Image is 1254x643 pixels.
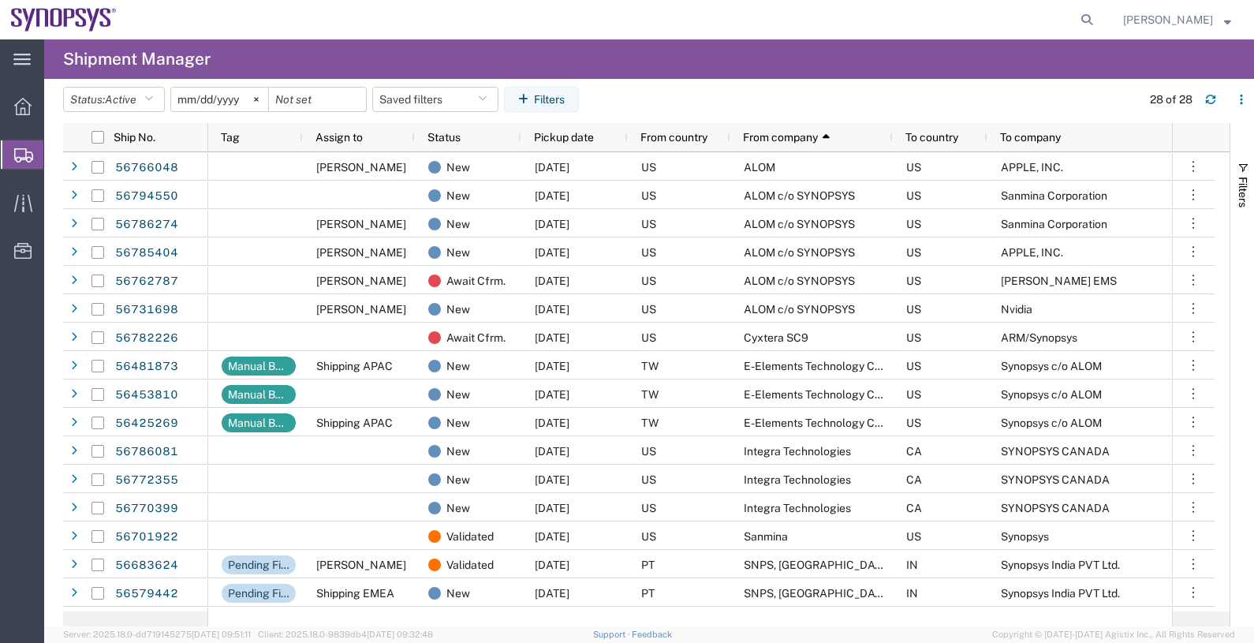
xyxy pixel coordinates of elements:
[906,246,921,259] span: US
[744,587,976,600] span: SNPS, Portugal Unipessoal, Lda.
[535,559,569,571] span: 09/10/2025
[114,581,179,607] a: 56579442
[446,267,506,295] span: Await Cfrm.
[744,246,855,259] span: ALOM c/o SYNOPSYS
[535,218,569,230] span: 09/15/2025
[114,269,179,294] a: 56762787
[446,607,494,636] span: Validated
[316,360,393,372] span: Shipping APAC
[446,238,470,267] span: New
[504,87,579,112] button: Filters
[114,411,179,436] a: 56425269
[1122,10,1232,29] button: [PERSON_NAME]
[906,502,922,514] span: CA
[744,218,855,230] span: ALOM c/o SYNOPSYS
[228,555,289,574] div: Pending Finance Approval
[906,331,921,344] span: US
[744,360,905,372] span: E-Elements Technology Co., Ltd
[228,413,289,432] div: Manual Booking
[535,417,569,429] span: 08/11/2025
[593,630,633,639] a: Support
[535,587,569,600] span: 08/27/2025
[114,468,179,493] a: 56772355
[1001,388,1102,401] span: Synopsys c/o ALOM
[192,630,251,639] span: [DATE] 09:51:11
[744,388,905,401] span: E-Elements Technology Co., Ltd
[446,181,470,210] span: New
[446,153,470,181] span: New
[906,445,922,458] span: CA
[114,610,179,635] a: 56794934
[535,473,569,486] span: 09/09/2025
[1001,417,1102,429] span: Synopsys c/o ALOM
[535,161,569,174] span: 09/11/2025
[114,297,179,323] a: 56731698
[1000,131,1061,144] span: To company
[269,88,366,111] input: Not set
[535,189,569,202] span: 09/15/2025
[906,189,921,202] span: US
[744,445,851,458] span: Integra Technologies
[641,360,659,372] span: TW
[63,87,165,112] button: Status:Active
[1001,473,1110,486] span: SYNOPSYS CANADA
[906,473,922,486] span: CA
[906,218,921,230] span: US
[641,530,656,543] span: US
[114,131,155,144] span: Ship No.
[1001,445,1110,458] span: SYNOPSYS CANADA
[446,551,494,579] span: Validated
[1001,530,1049,543] span: Synopsys
[535,530,569,543] span: 09/05/2025
[641,587,655,600] span: PT
[744,161,775,174] span: ALOM
[114,212,179,237] a: 56786274
[114,326,179,351] a: 56782226
[446,437,470,465] span: New
[640,131,707,144] span: From country
[315,131,363,144] span: Assign to
[535,445,569,458] span: 09/10/2025
[641,275,656,287] span: US
[63,630,251,639] span: Server: 2025.18.0-dd719145275
[641,417,659,429] span: TW
[316,303,406,316] span: Kris Ford
[744,275,855,287] span: ALOM c/o SYNOPSYS
[535,502,569,514] span: 09/10/2025
[228,584,289,603] div: Pending Finance Approval
[1237,177,1249,207] span: Filters
[744,530,788,543] span: Sanmina
[258,630,433,639] span: Client: 2025.18.0-9839db4
[372,87,498,112] button: Saved filters
[316,161,406,174] span: Kris Ford
[641,189,656,202] span: US
[228,357,289,376] div: Manual Booking
[114,155,179,181] a: 56766048
[535,246,569,259] span: 09/16/2025
[1001,246,1063,259] span: APPLE, INC.
[641,445,656,458] span: US
[114,525,179,550] a: 56701922
[446,295,470,323] span: New
[744,502,851,514] span: Integra Technologies
[228,385,289,404] div: Manual Booking
[316,246,406,259] span: Kris Ford
[367,630,433,639] span: [DATE] 09:32:48
[316,587,394,600] span: Shipping EMEA
[1001,303,1032,316] span: Nvidia
[535,360,569,372] span: 08/14/2025
[1001,360,1102,372] span: Synopsys c/o ALOM
[905,131,958,144] span: To country
[114,241,179,266] a: 56785404
[744,331,808,344] span: Cyxtera SC9
[641,161,656,174] span: US
[11,8,117,32] img: logo
[316,559,406,571] span: Rachelle Varela
[316,218,406,230] span: Kris Ford
[446,494,470,522] span: New
[744,303,855,316] span: ALOM c/o SYNOPSYS
[641,331,656,344] span: US
[906,161,921,174] span: US
[114,383,179,408] a: 56453810
[446,465,470,494] span: New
